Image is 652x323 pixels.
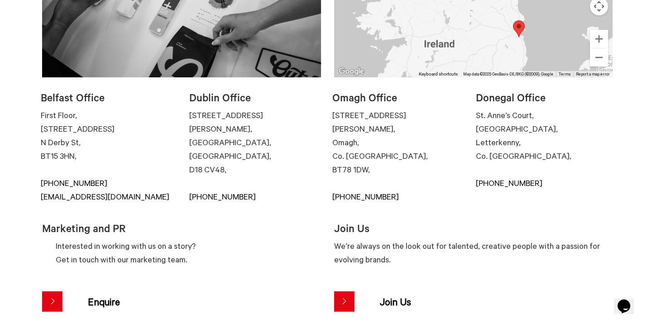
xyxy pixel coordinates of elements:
span: Map data ©2025 GeoBasis-DE/BKG (©2009), Google [463,72,553,76]
a: Terms (opens in new tab) [559,72,570,76]
img: Google [336,66,366,77]
a: Enquire [42,288,144,315]
li: BT15 3HN, [41,149,177,163]
li: First Floor, [41,109,177,122]
li: [STREET_ADDRESS] [41,122,177,136]
a: [PHONE_NUMBER] [41,163,177,190]
li: Letterkenny, [476,136,608,149]
li: [GEOGRAPHIC_DATA], [476,122,608,136]
li: We’re always on the look out for talented, creative people with a passion for evolving brands. [334,239,608,266]
button: Zoom out [590,48,608,66]
a: [PHONE_NUMBER]‬ [476,163,608,190]
a: Join Us [334,288,436,315]
li: BT78 1DW, [332,163,464,176]
li: Omagh, [332,136,464,149]
button: Keyboard shortcuts [419,71,458,77]
a: [PHONE_NUMBER] [189,176,321,204]
iframe: chat widget [614,287,643,314]
div: Hello World! [513,20,525,37]
li: Co. [GEOGRAPHIC_DATA], [476,149,608,163]
li: [STREET_ADDRESS][PERSON_NAME], [189,109,321,136]
li: Co. [GEOGRAPHIC_DATA], [332,149,464,163]
a: Open this area in Google Maps (opens a new window) [336,66,366,77]
span: Enquire [64,288,144,315]
li: Donegal Office [476,91,608,109]
li: [STREET_ADDRESS][PERSON_NAME], [332,109,464,136]
a: [PHONE_NUMBER] [332,176,464,204]
li: [GEOGRAPHIC_DATA], [189,136,321,149]
li: N Derby St, [41,136,177,149]
li: Join Us [334,222,608,239]
li: D18 CV48, [189,163,321,176]
li: Dublin Office [189,91,321,109]
li: [GEOGRAPHIC_DATA], [189,149,321,163]
li: Get in touch with our marketing team. [56,253,321,266]
li: Omagh Office [332,91,464,109]
a: Report a map error [576,72,610,76]
li: St. Anne’s Court, [476,109,608,122]
li: Interested in working with us on a story? [56,239,321,253]
button: Zoom in [590,30,608,48]
a: [EMAIL_ADDRESS][DOMAIN_NAME] [41,190,177,204]
span: Join Us [355,288,436,315]
li: Belfast Office [41,91,177,109]
li: Marketing and PR [42,222,321,239]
